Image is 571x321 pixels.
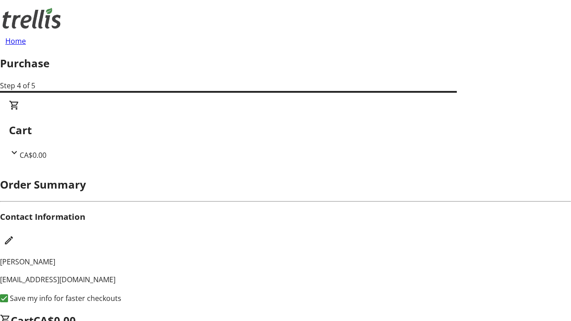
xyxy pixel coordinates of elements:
[9,100,562,160] div: CartCA$0.00
[8,293,121,304] label: Save my info for faster checkouts
[20,150,46,160] span: CA$0.00
[9,122,562,138] h2: Cart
